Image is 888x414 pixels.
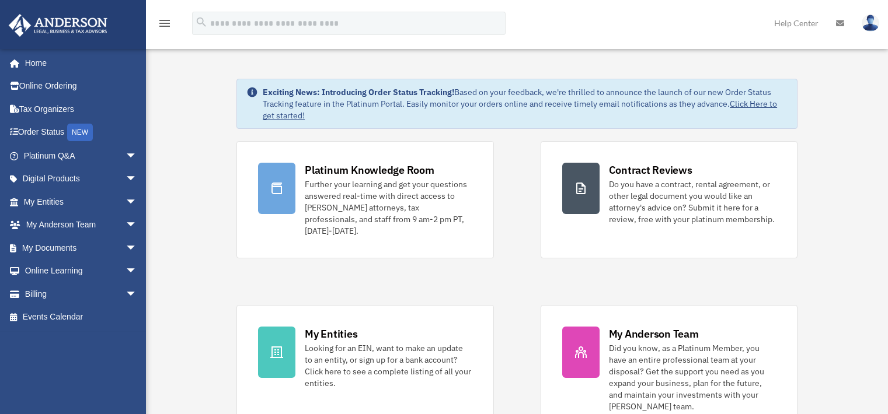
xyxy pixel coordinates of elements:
a: My Entitiesarrow_drop_down [8,190,155,213]
i: search [195,16,208,29]
a: Events Calendar [8,306,155,329]
span: arrow_drop_down [126,190,149,214]
a: Tax Organizers [8,97,155,121]
a: Click Here to get started! [263,99,777,121]
a: Home [8,51,149,75]
span: arrow_drop_down [126,213,149,237]
div: Further your learning and get your questions answered real-time with direct access to [PERSON_NAM... [305,178,472,237]
div: NEW [67,124,93,141]
a: My Anderson Teamarrow_drop_down [8,213,155,237]
a: Online Ordering [8,75,155,98]
div: Contract Reviews [609,163,692,177]
a: Digital Productsarrow_drop_down [8,167,155,191]
a: Order StatusNEW [8,121,155,145]
div: Based on your feedback, we're thrilled to announce the launch of our new Order Status Tracking fe... [263,86,788,121]
div: Platinum Knowledge Room [305,163,434,177]
a: Contract Reviews Do you have a contract, rental agreement, or other legal document you would like... [541,141,798,258]
i: menu [158,16,172,30]
span: arrow_drop_down [126,282,149,306]
span: arrow_drop_down [126,144,149,168]
strong: Exciting News: Introducing Order Status Tracking! [263,87,454,97]
a: Platinum Knowledge Room Further your learning and get your questions answered real-time with dire... [236,141,493,258]
div: Did you know, as a Platinum Member, you have an entire professional team at your disposal? Get th... [609,342,776,412]
div: My Entities [305,327,357,341]
a: Platinum Q&Aarrow_drop_down [8,144,155,167]
div: Do you have a contract, rental agreement, or other legal document you would like an attorney's ad... [609,178,776,225]
span: arrow_drop_down [126,236,149,260]
div: My Anderson Team [609,327,699,341]
a: Online Learningarrow_drop_down [8,259,155,283]
a: My Documentsarrow_drop_down [8,236,155,259]
span: arrow_drop_down [126,167,149,191]
img: User Pic [862,15,879,31]
div: Looking for an EIN, want to make an update to an entity, or sign up for a bank account? Click her... [305,342,472,389]
span: arrow_drop_down [126,259,149,283]
a: Billingarrow_drop_down [8,282,155,306]
a: menu [158,20,172,30]
img: Anderson Advisors Platinum Portal [5,14,111,37]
